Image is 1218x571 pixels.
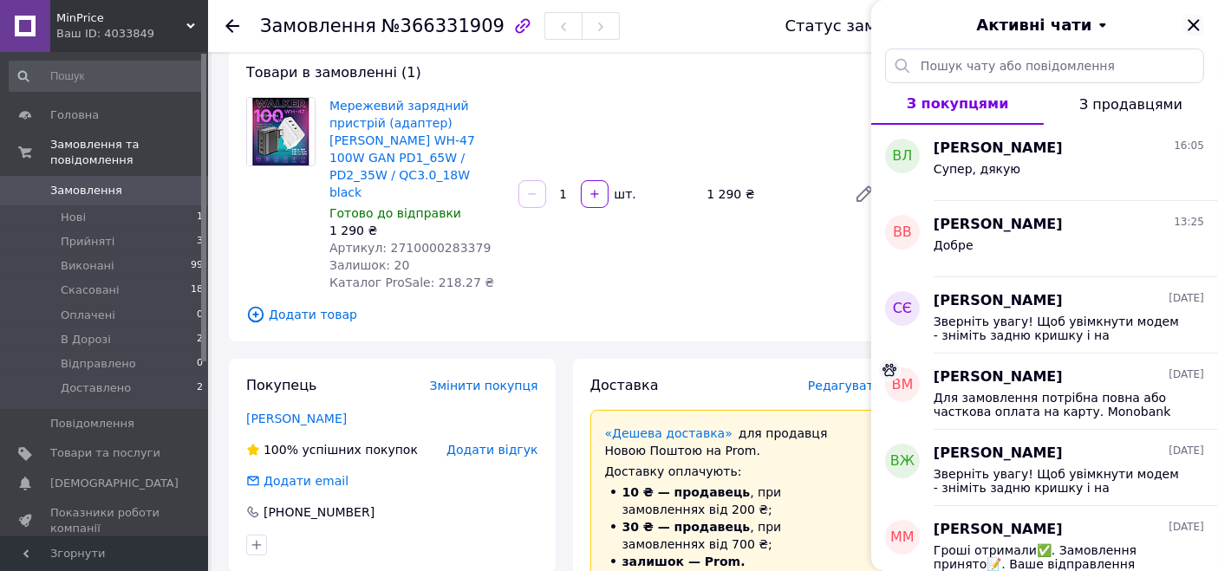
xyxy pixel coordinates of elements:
[197,332,203,347] span: 2
[430,379,538,393] span: Змінити покупця
[329,258,409,272] span: Залишок: 20
[907,95,1009,112] span: З покупцями
[246,305,882,324] span: Додати товар
[622,520,751,534] span: 30 ₴ — продавець
[871,277,1218,354] button: СЄ[PERSON_NAME][DATE]Зверніть увагу! Щоб увімкнути модем - зніміть задню кришку і на акумуляторі ...
[605,518,868,553] li: , при замовленнях від 700 ₴;
[934,315,1180,342] span: Зверніть увагу! Щоб увімкнути модем - зніміть задню кришку і на акумуляторі видаліть пломбу (жовт...
[871,83,1044,125] button: З покупцями
[262,472,350,490] div: Додати email
[246,64,421,81] span: Товари в замовленні (1)
[56,10,186,26] span: MinPrice
[934,520,1063,540] span: [PERSON_NAME]
[610,185,638,203] div: шт.
[590,377,659,393] span: Доставка
[808,379,882,393] span: Редагувати
[247,98,315,165] img: Мережевий зарядний пристрій (адаптер) WALKER WH-47 100W GAN PD1_65W / PD2_35W / QC3.0_18W black
[622,555,746,568] span: залишок — Prom.
[934,391,1180,419] span: Для замовлення потрібна повна або часткова оплата на карту. Monobank [CREDIT_CARD_NUMBER][GEOGRAP...
[605,483,868,518] li: , при замовленнях від 200 ₴;
[61,282,120,298] span: Скасовані
[934,543,1180,571] span: Гроші отримали✅. Замовлення принято📝. Ваше відправлення сьогодні 📦 з номером ТТН 20451262712615
[61,332,111,347] span: В Дорозі
[260,16,376,36] span: Замовлення
[50,137,208,168] span: Замовлення та повідомлення
[50,107,99,123] span: Головна
[50,505,160,536] span: Показники роботи компанії
[197,308,203,323] span: 0
[1169,291,1204,306] span: [DATE]
[197,356,203,372] span: 0
[1174,139,1204,153] span: 16:05
[934,467,1180,495] span: Зверніть увагу! Щоб увімкнути модем - зніміть задню кришку і на акумуляторі видаліть пломбу (жовт...
[885,49,1204,83] input: Пошук чату або повідомлення
[246,377,317,393] span: Покупець
[934,238,974,252] span: Добре
[622,485,751,499] span: 10 ₴ — продавець
[890,451,915,471] span: ВЖ
[262,503,376,521] div: [PHONE_NUMBER]
[1079,96,1182,113] span: З продавцями
[197,234,203,250] span: 3
[920,14,1169,36] button: Активні чати
[9,61,205,92] input: Пошук
[871,201,1218,277] button: ВВ[PERSON_NAME]13:25Добре
[56,26,208,42] div: Ваш ID: 4033849
[1044,83,1218,125] button: З продавцями
[892,375,914,395] span: ВМ
[605,426,733,440] a: «Дешева доставка»
[605,425,868,459] div: для продавця Новою Поштою на Prom.
[871,125,1218,201] button: ВЛ[PERSON_NAME]16:05Супер, дякую
[934,162,1020,176] span: Супер, дякую
[446,443,537,457] span: Додати відгук
[1169,444,1204,458] span: [DATE]
[1169,367,1204,382] span: [DATE]
[934,444,1063,464] span: [PERSON_NAME]
[246,441,418,458] div: успішних покупок
[934,215,1063,235] span: [PERSON_NAME]
[934,291,1063,311] span: [PERSON_NAME]
[785,17,945,35] div: Статус замовлення
[61,356,136,372] span: Відправлено
[246,412,347,425] a: [PERSON_NAME]
[50,476,179,491] span: [DEMOGRAPHIC_DATA]
[847,177,882,211] a: Редагувати
[871,354,1218,430] button: ВМ[PERSON_NAME][DATE]Для замовлення потрібна повна або часткова оплата на карту. Monobank [CREDIT...
[191,258,203,274] span: 99
[893,299,912,319] span: СЄ
[329,276,494,289] span: Каталог ProSale: 218.27 ₴
[197,210,203,225] span: 1
[61,210,86,225] span: Нові
[329,206,461,220] span: Готово до відправки
[890,528,915,548] span: ММ
[264,443,298,457] span: 100%
[605,463,868,480] div: Доставку оплачують:
[892,146,912,166] span: ВЛ
[893,223,912,243] span: ВВ
[50,183,122,198] span: Замовлення
[225,17,239,35] div: Повернутися назад
[61,308,115,323] span: Оплачені
[329,241,491,255] span: Артикул: 2710000283379
[934,139,1063,159] span: [PERSON_NAME]
[61,258,114,274] span: Виконані
[191,282,203,298] span: 18
[381,16,505,36] span: №366331909
[934,367,1063,387] span: [PERSON_NAME]
[1183,15,1204,36] button: Закрити
[700,182,840,206] div: 1 290 ₴
[976,14,1091,36] span: Активні чати
[329,99,475,199] a: Мережевий зарядний пристрій (адаптер) [PERSON_NAME] WH-47 100W GAN PD1_65W / PD2_35W / QC3.0_18W ...
[871,430,1218,506] button: ВЖ[PERSON_NAME][DATE]Зверніть увагу! Щоб увімкнути модем - зніміть задню кришку і на акумуляторі ...
[1169,520,1204,535] span: [DATE]
[1174,215,1204,230] span: 13:25
[50,416,134,431] span: Повідомлення
[50,445,160,461] span: Товари та послуги
[197,380,203,396] span: 2
[61,380,131,396] span: Доставлено
[61,234,114,250] span: Прийняті
[329,222,505,239] div: 1 290 ₴
[244,472,350,490] div: Додати email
